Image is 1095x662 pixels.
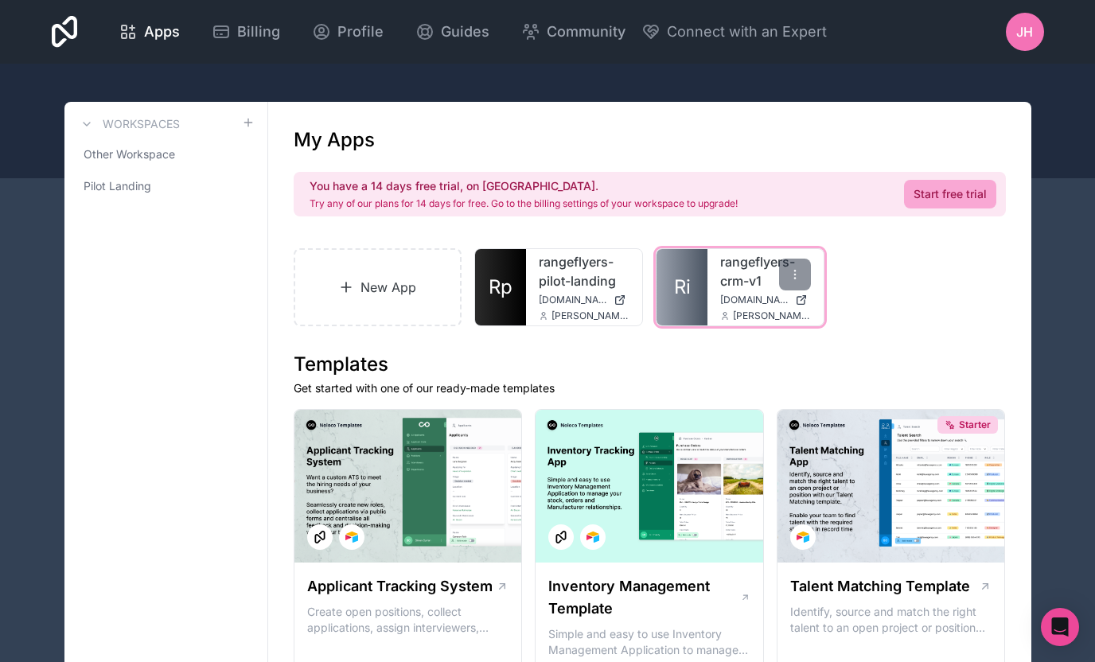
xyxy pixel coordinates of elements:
[77,115,180,134] a: Workspaces
[77,172,255,201] a: Pilot Landing
[539,294,629,306] a: [DOMAIN_NAME]
[790,604,992,636] p: Identify, source and match the right talent to an open project or position with our Talent Matchi...
[547,21,625,43] span: Community
[84,146,175,162] span: Other Workspace
[904,180,996,208] a: Start free trial
[294,127,375,153] h1: My Apps
[548,575,739,620] h1: Inventory Management Template
[667,21,827,43] span: Connect with an Expert
[294,380,1006,396] p: Get started with one of our ready-made templates
[733,310,811,322] span: [PERSON_NAME][EMAIL_ADDRESS][DOMAIN_NAME]
[310,178,738,194] h2: You have a 14 days free trial, on [GEOGRAPHIC_DATA].
[237,21,280,43] span: Billing
[797,531,809,543] img: Airtable Logo
[144,21,180,43] span: Apps
[674,275,691,300] span: Ri
[77,140,255,169] a: Other Workspace
[720,294,811,306] a: [DOMAIN_NAME]
[641,21,827,43] button: Connect with an Expert
[551,310,629,322] span: [PERSON_NAME][EMAIL_ADDRESS][DOMAIN_NAME]
[959,419,991,431] span: Starter
[294,248,462,326] a: New App
[657,249,707,325] a: Ri
[539,294,607,306] span: [DOMAIN_NAME]
[1041,608,1079,646] div: Open Intercom Messenger
[103,116,180,132] h3: Workspaces
[310,197,738,210] p: Try any of our plans for 14 days for free. Go to the billing settings of your workspace to upgrade!
[84,178,151,194] span: Pilot Landing
[337,21,384,43] span: Profile
[441,21,489,43] span: Guides
[539,252,629,290] a: rangeflyers-pilot-landing
[199,14,293,49] a: Billing
[106,14,193,49] a: Apps
[548,626,750,658] p: Simple and easy to use Inventory Management Application to manage your stock, orders and Manufact...
[403,14,502,49] a: Guides
[720,252,811,290] a: rangeflyers-crm-v1
[299,14,396,49] a: Profile
[489,275,512,300] span: Rp
[586,531,599,543] img: Airtable Logo
[509,14,638,49] a: Community
[790,575,970,598] h1: Talent Matching Template
[1016,22,1033,41] span: JH
[307,575,493,598] h1: Applicant Tracking System
[720,294,789,306] span: [DOMAIN_NAME]
[475,249,526,325] a: Rp
[307,604,509,636] p: Create open positions, collect applications, assign interviewers, centralise candidate feedback a...
[294,352,1006,377] h1: Templates
[345,531,358,543] img: Airtable Logo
